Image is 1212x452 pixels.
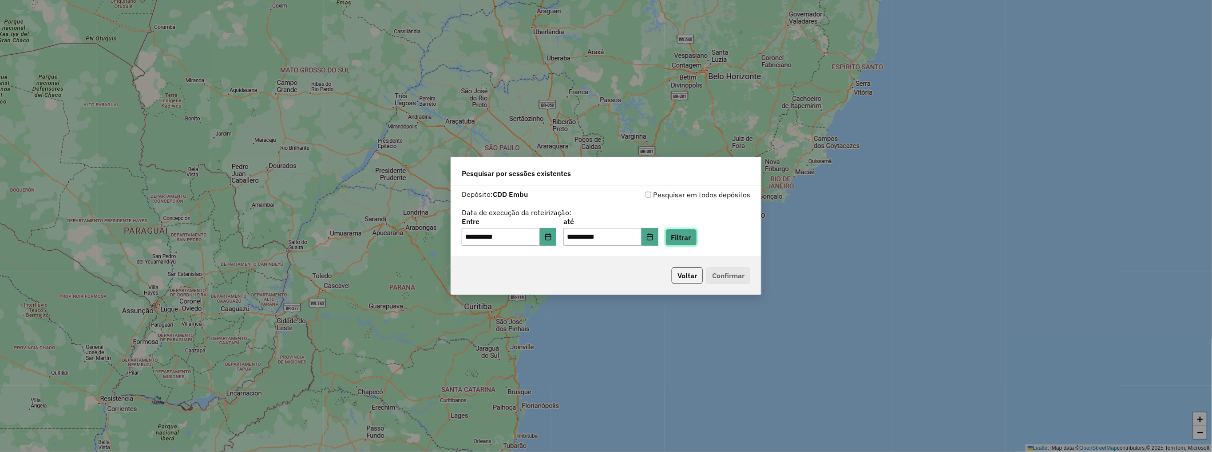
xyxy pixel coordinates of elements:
div: Pesquisar em todos depósitos [606,189,750,200]
strong: CDD Embu [493,190,528,199]
label: Entre [462,216,556,227]
button: Filtrar [665,229,697,246]
button: Voltar [672,267,703,284]
label: até [563,216,658,227]
button: Choose Date [642,228,658,246]
label: Depósito: [462,189,528,200]
span: Pesquisar por sessões existentes [462,168,571,179]
button: Choose Date [540,228,557,246]
label: Data de execução da roteirização: [462,207,571,218]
